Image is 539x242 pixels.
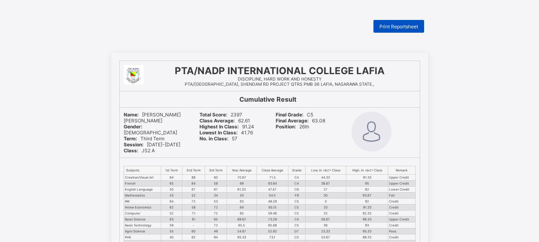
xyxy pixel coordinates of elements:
td: 69.67 [227,216,257,222]
span: 2397 [199,112,242,118]
b: Name: [124,112,139,118]
td: 63.64 [257,181,288,187]
td: 73.29 [257,216,288,222]
span: 63.08 [276,118,325,124]
b: Class: [124,148,138,153]
td: 52 [161,211,182,216]
td: 53.67 [305,234,346,240]
td: 47.47 [257,187,288,193]
td: 65.68 [257,222,288,228]
td: IRK [124,199,161,205]
b: No. in Class: [199,136,229,142]
td: 65.15 [257,205,288,211]
td: 64 [227,205,257,211]
td: Credit [388,205,415,211]
td: Fail [388,193,415,199]
td: Home Economics [124,205,161,211]
span: 26th [276,124,309,130]
td: Credit [388,211,415,216]
td: 91.33 [346,175,388,181]
span: [PERSON_NAME] [PERSON_NAME] [124,112,181,124]
b: Final Grade: [276,112,304,118]
td: 58 [205,181,227,187]
td: C4 [288,181,305,187]
td: English Language [124,187,161,193]
b: Cumulative Result [239,95,296,103]
td: C4 [288,216,305,222]
td: 67 [205,187,227,193]
span: 41.76 [199,130,253,136]
td: 91.33 [346,205,388,211]
td: 64 [161,175,182,181]
td: 36 [305,222,346,228]
td: Upper Credit [388,175,415,181]
td: 55 [161,228,182,234]
td: 95 [346,181,388,187]
td: 59 [161,222,182,228]
td: C5 [288,211,305,216]
td: 59.46 [257,211,288,216]
th: 1st Term [161,166,182,175]
td: 65 [227,211,257,216]
td: 63 [161,216,182,222]
td: 88.33 [346,234,388,240]
td: 43 [161,193,182,199]
th: Low. In <br/> Class [305,166,346,175]
td: 72 [205,222,227,228]
td: Basic Technology [124,222,161,228]
td: 60 [182,228,205,234]
td: Lower Credit [388,187,415,193]
td: 63 [227,199,257,205]
td: 52.92 [257,228,288,234]
td: - [182,222,205,228]
td: 40 [161,234,182,240]
span: Print Reportsheet [379,24,418,30]
td: Agric Science [124,228,161,234]
td: 93.67 [346,193,388,199]
td: 69 [227,181,257,187]
td: 82 [346,187,388,193]
td: Computer [124,211,161,216]
td: 23.33 [305,228,346,234]
td: C4 [288,175,305,181]
b: Highest In Class: [199,124,239,130]
td: 52 [182,193,205,199]
th: High. In <br/> Class [346,166,388,175]
td: Credit [388,222,415,228]
td: 67 [182,187,205,193]
td: 30 [305,193,346,199]
td: 54.5 [257,193,288,199]
td: 64 [161,199,182,205]
b: Total Score: [199,112,227,118]
b: Final Average: [276,118,309,124]
span: [DEMOGRAPHIC_DATA] [124,124,177,136]
th: 3rd Term [205,166,227,175]
td: Basic Science [124,216,161,222]
td: PHE [124,234,161,240]
b: Term: [124,136,137,142]
td: Creative/Visual Art [124,175,161,181]
td: F9 [288,193,305,199]
td: 84 [182,181,205,187]
span: [DATE]-[DATE] [124,142,180,148]
td: Credit [388,234,415,240]
span: PTA/NADP INTERNATIONAL COLLEGE LAFIA [175,65,385,77]
td: 44.33 [305,175,346,181]
td: 62 [161,205,182,211]
b: Gender: [124,124,142,130]
td: 96.33 [346,216,388,222]
span: PTA/[GEOGRAPHIC_DATA], SHENDAM RD PROJECT QTRS PMB 36 LAFIA, NASARAWA STATE., [185,82,374,87]
td: 65 [161,181,182,187]
td: C5 [288,199,305,205]
td: C6 [288,187,305,193]
td: French [124,181,161,187]
td: 93 [346,222,388,228]
td: 72 [182,199,205,205]
td: 65.33 [227,234,257,240]
th: Grade [288,166,305,175]
td: 71.5 [257,175,288,181]
td: 70.67 [227,175,257,181]
td: 48.28 [257,199,288,205]
b: Class Average: [199,118,235,124]
th: Class Average [257,166,288,175]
